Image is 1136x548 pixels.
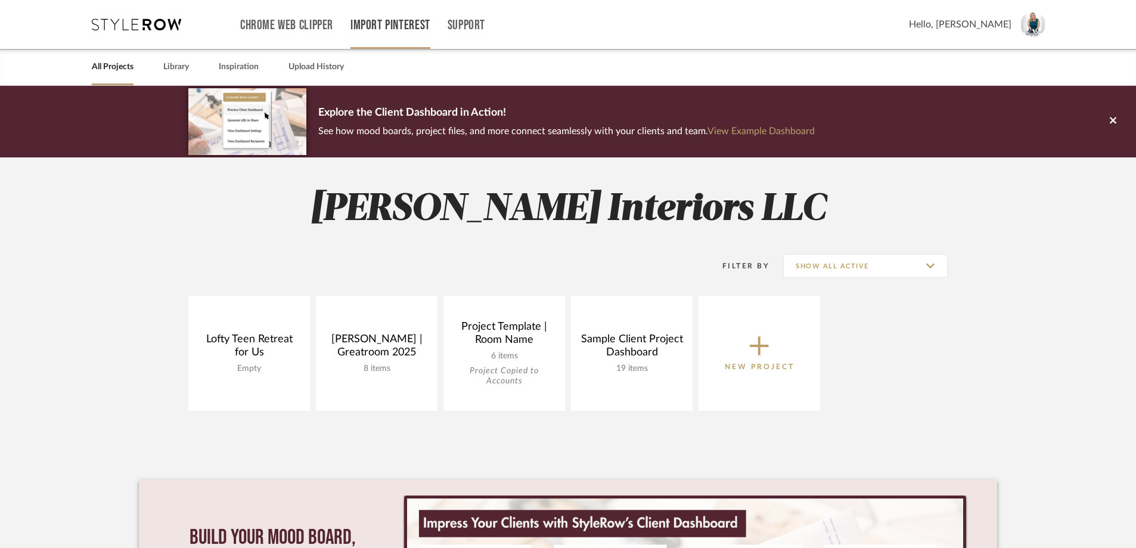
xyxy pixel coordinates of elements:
div: Project Copied to Accounts [453,366,555,386]
a: View Example Dashboard [707,126,815,136]
p: See how mood boards, project files, and more connect seamlessly with your clients and team. [318,123,815,140]
button: New Project [699,296,820,411]
div: 8 items [325,364,428,374]
a: Import Pinterest [350,20,430,30]
div: Project Template | Room Name [453,320,555,351]
div: Lofty Teen Retreat for Us [198,333,300,364]
div: [PERSON_NAME] | Greatroom 2025 [325,333,428,364]
a: Upload History [288,59,344,75]
div: 19 items [581,364,683,374]
a: Support [448,20,485,30]
a: All Projects [92,59,134,75]
div: 6 items [453,351,555,361]
p: Explore the Client Dashboard in Action! [318,104,815,123]
img: avatar [1020,12,1045,37]
a: Chrome Web Clipper [240,20,333,30]
a: Inspiration [219,59,259,75]
div: Filter By [707,260,769,272]
div: Sample Client Project Dashboard [581,333,683,364]
a: Library [163,59,189,75]
span: Hello, [PERSON_NAME] [909,17,1011,32]
div: Empty [198,364,300,374]
img: d5d033c5-7b12-40c2-a960-1ecee1989c38.png [188,88,306,154]
h2: [PERSON_NAME] Interiors LLC [139,187,997,232]
p: New Project [725,361,794,373]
